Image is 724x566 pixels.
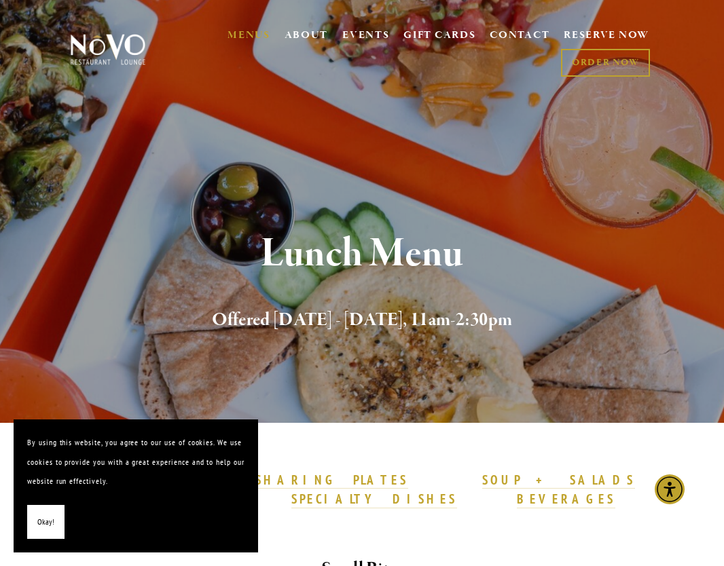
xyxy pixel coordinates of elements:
[68,33,148,65] img: Novo Restaurant &amp; Lounge
[482,472,634,488] strong: SOUP + SALADS
[14,419,258,552] section: Cookie banner
[403,23,475,49] a: GIFT CARDS
[291,491,457,508] a: SPECIALTY DISHES
[37,512,54,532] span: Okay!
[255,472,408,489] a: SHARING PLATES
[490,23,549,49] a: CONTACT
[285,29,329,42] a: ABOUT
[27,433,245,491] p: By using this website, you agree to our use of cookies. We use cookies to provide you with a grea...
[86,306,638,335] h2: Offered [DATE] - [DATE], 11am-2:30pm
[86,232,638,276] h1: Lunch Menu
[655,474,685,504] div: Accessibility Menu
[564,23,649,49] a: RESERVE NOW
[482,472,634,489] a: SOUP + SALADS
[517,491,616,508] a: BEVERAGES
[561,49,650,77] a: ORDER NOW
[27,505,65,540] button: Okay!
[255,472,408,488] strong: SHARING PLATES
[228,29,270,42] a: MENUS
[517,491,616,507] strong: BEVERAGES
[342,29,389,42] a: EVENTS
[291,491,457,507] strong: SPECIALTY DISHES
